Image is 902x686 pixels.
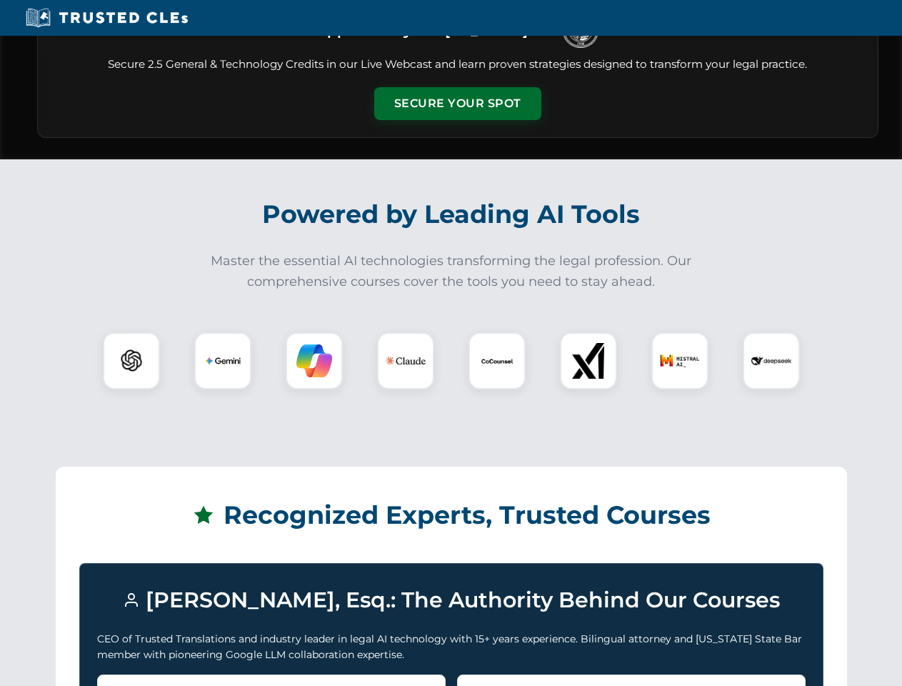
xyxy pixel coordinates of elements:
[56,189,847,239] h2: Powered by Leading AI Tools
[743,332,800,389] div: DeepSeek
[97,581,806,620] h3: [PERSON_NAME], Esq.: The Authority Behind Our Courses
[194,332,251,389] div: Gemini
[103,332,160,389] div: ChatGPT
[468,332,526,389] div: CoCounsel
[571,343,606,379] img: xAI Logo
[374,87,541,120] button: Secure Your Spot
[651,332,708,389] div: Mistral AI
[296,343,332,379] img: Copilot Logo
[97,631,806,663] p: CEO of Trusted Translations and industry leader in legal AI technology with 15+ years experience....
[751,341,791,381] img: DeepSeek Logo
[111,340,152,382] img: ChatGPT Logo
[479,343,515,379] img: CoCounsel Logo
[201,251,701,292] p: Master the essential AI technologies transforming the legal profession. Our comprehensive courses...
[286,332,343,389] div: Copilot
[21,7,192,29] img: Trusted CLEs
[377,332,434,389] div: Claude
[560,332,617,389] div: xAI
[55,56,861,73] p: Secure 2.5 General & Technology Credits in our Live Webcast and learn proven strategies designed ...
[205,343,241,379] img: Gemini Logo
[660,341,700,381] img: Mistral AI Logo
[79,490,823,540] h2: Recognized Experts, Trusted Courses
[386,341,426,381] img: Claude Logo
